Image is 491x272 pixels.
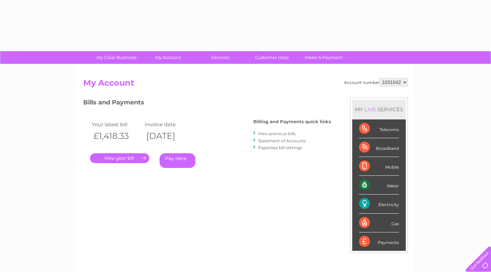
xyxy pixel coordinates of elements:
a: Paperless bill settings [258,145,302,150]
div: Water [359,176,399,195]
div: Electricity [359,195,399,213]
div: MY SERVICES [352,100,406,119]
a: Services [192,51,248,64]
th: £1,418.33 [90,129,143,143]
div: Payments [359,232,399,251]
a: Pay Here [160,153,195,168]
a: View previous bills [258,131,296,136]
a: . [90,153,149,163]
a: My Clear Business [88,51,145,64]
div: Gas [359,214,399,232]
div: LIVE [363,106,377,113]
a: My Account [140,51,196,64]
a: Make A Payment [296,51,352,64]
td: Your latest bill [90,120,143,129]
h4: Billing and Payments quick links [253,119,331,124]
div: Mobile [359,157,399,176]
td: Invoice date [143,120,196,129]
th: [DATE] [143,129,196,143]
a: Customer Help [244,51,300,64]
div: Account number [344,78,408,86]
h3: Bills and Payments [83,98,331,110]
h2: My Account [83,78,408,91]
a: Statement of Accounts [258,138,306,143]
div: Broadband [359,138,399,157]
div: Telecoms [359,119,399,138]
